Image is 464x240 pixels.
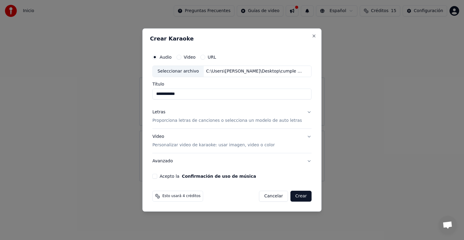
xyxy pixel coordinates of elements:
label: URL [208,55,216,59]
h2: Crear Karaoke [150,36,314,41]
button: VideoPersonalizar video de karaoke: usar imagen, video o color [152,129,311,153]
label: Video [184,55,195,59]
div: C:\Users\[PERSON_NAME]\Desktop\cumple c\Secuencia 01.mp3 [204,68,306,74]
div: Letras [152,109,165,115]
label: Audio [159,55,172,59]
label: Acepto la [159,174,256,178]
p: Personalizar video de karaoke: usar imagen, video o color [152,142,275,148]
button: Cancelar [259,191,288,202]
span: Esto usará 4 créditos [162,194,200,199]
div: Video [152,134,275,148]
button: Acepto la [182,174,256,178]
button: LetrasProporciona letras de canciones o selecciona un modelo de auto letras [152,104,311,128]
button: Crear [290,191,311,202]
label: Título [152,82,311,86]
div: Seleccionar archivo [153,66,204,77]
p: Proporciona letras de canciones o selecciona un modelo de auto letras [152,118,302,124]
button: Avanzado [152,153,311,169]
